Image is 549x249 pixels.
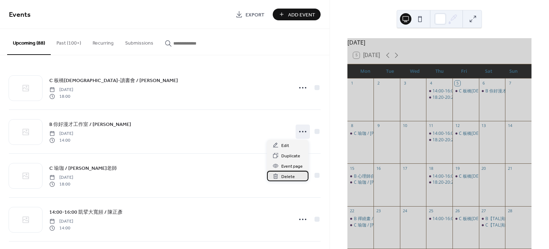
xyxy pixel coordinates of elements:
div: C 瑜珈 / [PERSON_NAME]老師 [354,131,412,137]
a: B 你好漫才工作室 / [PERSON_NAME] [49,120,131,128]
div: Mon [353,64,378,78]
span: 14:00-16:00 凱擘大寬頻 / 陳正彥 [49,209,123,216]
div: 25 [428,208,434,214]
span: 18:00 [49,181,73,187]
div: C 板橋主恩教會-讀書會 / 匡顯融 [452,216,479,222]
div: 10 [402,123,407,128]
div: B 你好漫才工作室 / 謝雯棋 [479,88,505,94]
div: C 板橋主恩教會-讀書會 / 匡顯融 [452,131,479,137]
span: 18:00 [49,93,73,100]
div: 19 [455,166,460,171]
button: Recurring [87,29,119,54]
div: 18:20-20:20 中華民國社團法人丰恩社會服務協會-聚會 / 許珊珊、林祐頡 [426,95,452,101]
div: 14:00-16:00 凱擘大寬頻 / 陳正彥 [432,216,495,222]
div: 28 [507,208,513,214]
a: C 板橋[DEMOGRAPHIC_DATA]-讀書會 / [PERSON_NAME] [49,76,178,85]
div: Wed [402,64,427,78]
div: 8 [350,123,355,128]
div: 2 [376,81,381,86]
span: C 板橋[DEMOGRAPHIC_DATA]-讀書會 / [PERSON_NAME] [49,77,178,85]
div: Thu [427,64,452,78]
span: Delete [281,173,295,181]
div: Fri [452,64,476,78]
div: 4 [428,81,434,86]
div: 18 [428,166,434,171]
button: Past (100+) [51,29,87,54]
div: 6 [481,81,486,86]
div: B 禪繞畫 / Daisy [354,216,385,222]
span: Duplicate [281,152,300,160]
div: B【TAL演劇實驗室】-鈴木排練 / 賴峻祥 [479,216,505,222]
div: C 瑜珈 / [PERSON_NAME]老師 [354,179,412,186]
div: 14:00-16:00 凱擘大寬頻 / 陳正彥 [426,131,452,137]
div: 23 [376,208,381,214]
span: [DATE] [49,218,73,225]
a: 14:00-16:00 凱擘大寬頻 / 陳正彥 [49,208,123,216]
div: 20 [481,166,486,171]
span: Add Event [288,11,315,19]
div: B 禪繞畫 / Daisy [347,216,374,222]
div: 5 [455,81,460,86]
span: Export [246,11,264,19]
div: C 板橋主恩教會-讀書會 / 匡顯融 [452,173,479,179]
button: Add Event [273,9,321,20]
div: 14:00-16:00 凱擘大寬頻 / 陳正彥 [426,173,452,179]
div: 26 [455,208,460,214]
a: C 瑜珈 / [PERSON_NAME]老師 [49,164,117,172]
div: 9 [376,123,381,128]
a: Export [230,9,270,20]
div: 16 [376,166,381,171]
span: Edit [281,142,289,149]
div: 11 [428,123,434,128]
div: 1 [350,81,355,86]
div: 12 [455,123,460,128]
span: 14:00 [49,225,73,231]
div: 14:00-16:00 凱擘大寬頻 / 陳正彥 [432,88,495,94]
div: 15 [350,166,355,171]
div: C 板橋主恩教會-讀書會 / 匡顯融 [452,88,479,94]
button: Upcoming (88) [7,29,51,55]
div: 21 [507,166,513,171]
div: 24 [402,208,407,214]
div: 14:00-16:00 凱擘大寬頻 / 陳正彥 [426,216,452,222]
div: 13 [481,123,486,128]
div: [DATE] [347,38,531,47]
div: C 瑜珈 / 葉老師 [347,131,374,137]
div: 3 [402,81,407,86]
div: 22 [350,208,355,214]
span: [DATE] [49,131,73,137]
div: B 心理師自我成長團體 / 郭仲巖 [354,173,413,179]
span: B 你好漫才工作室 / [PERSON_NAME] [49,121,131,128]
span: Event page [281,163,303,170]
div: C 瑜珈 / [PERSON_NAME]老師 [354,222,412,228]
div: 14:00-16:00 凱擘大寬頻 / 陳正彥 [432,131,495,137]
div: 18:20-20:20 中華民國社團法人丰恩社會服務協會-聚會 / 許珊珊、林祐頡 [426,137,452,143]
div: C【TAL演劇實驗室】-鈴木排練 / 賴峻祥 [479,222,505,228]
div: C 瑜珈 / 葉老師 [347,179,374,186]
div: 7 [507,81,513,86]
div: 14:00-16:00 凱擘大寬頻 / 陳正彥 [426,88,452,94]
div: 18:20-20:20 中華民國社團法人丰恩社會服務協會-聚會 / 許珊珊、林祐頡 [426,179,452,186]
div: Sun [501,64,526,78]
span: [DATE] [49,87,73,93]
div: 14:00-16:00 凱擘大寬頻 / 陳正彥 [432,173,495,179]
span: Events [9,8,31,22]
div: 17 [402,166,407,171]
div: 14 [507,123,513,128]
div: Sat [476,64,501,78]
div: C 瑜珈 / 葉老師 [347,222,374,228]
span: [DATE] [49,174,73,181]
div: Tue [378,64,402,78]
button: Submissions [119,29,159,54]
span: C 瑜珈 / [PERSON_NAME]老師 [49,165,117,172]
span: 14:00 [49,137,73,143]
div: B 心理師自我成長團體 / 郭仲巖 [347,173,374,179]
div: 27 [481,208,486,214]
